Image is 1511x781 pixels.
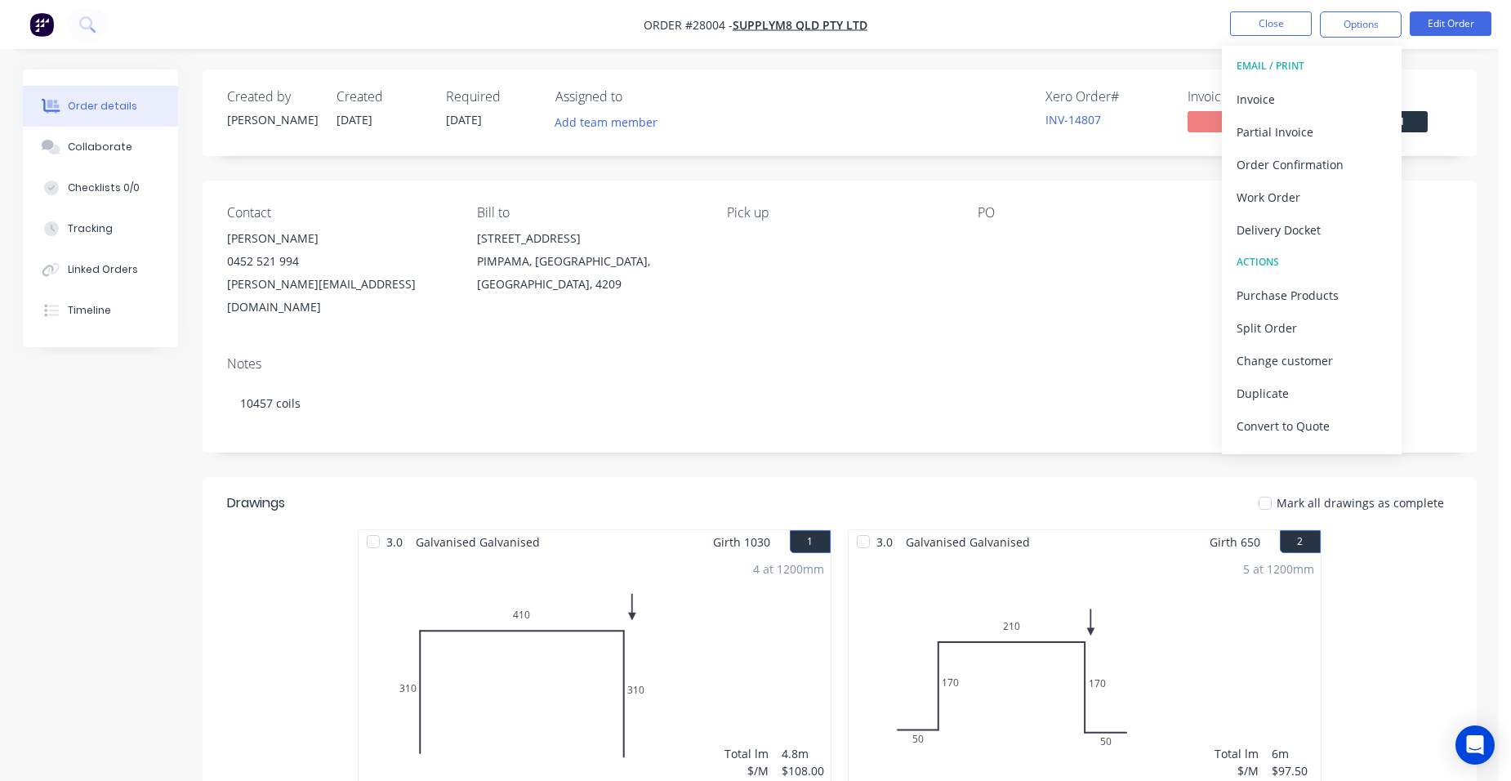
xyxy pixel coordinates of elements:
button: Add team member [555,111,666,133]
div: Split Order [1237,316,1387,340]
button: Timeline [23,290,178,331]
div: Work Order [1237,185,1387,209]
button: Edit Order [1410,11,1491,36]
button: Work Order [1222,181,1402,213]
button: Convert to Quote [1222,409,1402,442]
div: Bill to [477,205,701,221]
span: 3.0 [380,530,409,554]
span: 3.0 [870,530,899,554]
div: Xero Order # [1045,89,1168,105]
div: Created [337,89,426,105]
button: Close [1230,11,1312,36]
img: Factory [29,12,54,37]
button: Add labels [1219,227,1294,249]
div: Archive [1237,447,1387,471]
div: Required [446,89,536,105]
div: [PERSON_NAME]0452 521 994[PERSON_NAME][EMAIL_ADDRESS][DOMAIN_NAME] [227,227,451,319]
button: Change customer [1222,344,1402,377]
button: Delivery Docket [1222,213,1402,246]
button: ACTIONS [1222,246,1402,279]
div: Tracking [68,221,113,236]
div: Drawings [227,493,285,513]
div: EMAIL / PRINT [1237,56,1387,77]
button: Options [1320,11,1402,38]
div: Total lm [1215,745,1259,762]
button: Collaborate [23,127,178,167]
div: ACTIONS [1237,252,1387,273]
div: [PERSON_NAME] [227,227,451,250]
button: Archive [1222,442,1402,475]
div: Duplicate [1237,382,1387,405]
button: Add team member [546,111,666,133]
button: 1 [790,530,831,553]
span: Mark all drawings as complete [1277,494,1444,511]
div: Notes [227,356,1452,372]
a: SupplyM8 QLD Pty Ltd [733,17,867,33]
div: Invoiced [1188,89,1310,105]
div: Change customer [1237,349,1387,373]
button: Invoice [1222,83,1402,115]
div: [PERSON_NAME][EMAIL_ADDRESS][DOMAIN_NAME] [227,273,451,319]
div: Checklists 0/0 [68,181,140,195]
div: 10457 coils [227,378,1452,428]
span: Galvanised Galvanised [409,530,546,554]
span: Galvanised Galvanised [899,530,1036,554]
div: Linked Orders [68,262,138,277]
div: PO [978,205,1201,221]
div: Created by [227,89,317,105]
div: Partial Invoice [1237,120,1387,144]
div: $/M [724,762,769,779]
div: 0452 521 994 [227,250,451,273]
button: 2 [1280,530,1321,553]
div: $108.00 [782,762,824,779]
span: Girth 1030 [713,530,770,554]
div: Timeline [68,303,111,318]
div: [PERSON_NAME] [227,111,317,128]
button: Linked Orders [23,249,178,290]
div: Delivery Docket [1237,218,1387,242]
div: Convert to Quote [1237,414,1387,438]
button: Split Order [1222,311,1402,344]
div: Contact [227,205,451,221]
span: [DATE] [446,112,482,127]
div: Collaborate [68,140,132,154]
button: Order details [23,86,178,127]
div: Open Intercom Messenger [1455,725,1495,765]
span: Order #28004 - [644,17,733,33]
button: Partial Invoice [1222,115,1402,148]
button: Order Confirmation [1222,148,1402,181]
div: PIMPAMA, [GEOGRAPHIC_DATA], [GEOGRAPHIC_DATA], 4209 [477,250,701,296]
div: 4 at 1200mm [753,560,824,578]
button: Tracking [23,208,178,249]
div: Invoice [1237,87,1387,111]
div: [STREET_ADDRESS]PIMPAMA, [GEOGRAPHIC_DATA], [GEOGRAPHIC_DATA], 4209 [477,227,701,296]
span: No [1188,111,1286,132]
div: 4.8m [782,745,824,762]
div: Pick up [727,205,951,221]
div: Assigned to [555,89,719,105]
div: Total lm [724,745,769,762]
button: Purchase Products [1222,279,1402,311]
span: Girth 650 [1210,530,1260,554]
div: Purchase Products [1237,283,1387,307]
button: EMAIL / PRINT [1222,50,1402,83]
div: 5 at 1200mm [1243,560,1314,578]
div: $97.50 [1272,762,1314,779]
button: Duplicate [1222,377,1402,409]
a: INV-14807 [1045,112,1101,127]
span: [DATE] [337,112,372,127]
div: $/M [1215,762,1259,779]
div: Order details [68,99,137,114]
div: 6m [1272,745,1314,762]
button: Checklists 0/0 [23,167,178,208]
div: Order Confirmation [1237,153,1387,176]
div: [STREET_ADDRESS] [477,227,701,250]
